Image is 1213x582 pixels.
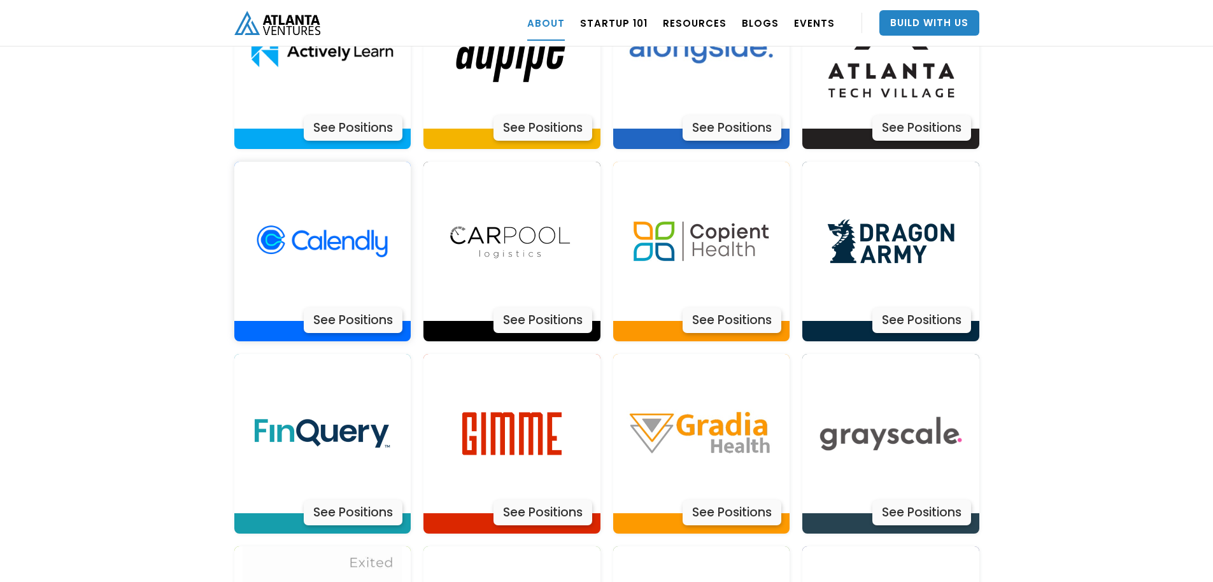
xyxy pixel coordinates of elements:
[432,162,592,321] img: Actively Learn
[304,500,402,525] div: See Positions
[243,162,402,321] img: Actively Learn
[663,5,727,41] a: RESOURCES
[423,162,600,341] a: Actively LearnSee Positions
[872,115,971,141] div: See Positions
[432,354,592,513] img: Actively Learn
[742,5,779,41] a: BLOGS
[423,354,600,534] a: Actively LearnSee Positions
[613,354,790,534] a: Actively LearnSee Positions
[683,500,781,525] div: See Positions
[811,354,970,513] img: Actively Learn
[493,500,592,525] div: See Positions
[580,5,648,41] a: Startup 101
[304,115,402,141] div: See Positions
[802,354,979,534] a: Actively LearnSee Positions
[234,354,411,534] a: Actively LearnSee Positions
[683,115,781,141] div: See Positions
[802,162,979,341] a: Actively LearnSee Positions
[683,308,781,333] div: See Positions
[621,162,781,321] img: Actively Learn
[234,162,411,341] a: Actively LearnSee Positions
[304,308,402,333] div: See Positions
[613,162,790,341] a: Actively LearnSee Positions
[493,308,592,333] div: See Positions
[879,10,979,36] a: Build With Us
[811,162,970,321] img: Actively Learn
[493,115,592,141] div: See Positions
[527,5,565,41] a: ABOUT
[621,354,781,513] img: Actively Learn
[794,5,835,41] a: EVENTS
[872,500,971,525] div: See Positions
[872,308,971,333] div: See Positions
[243,354,402,513] img: Actively Learn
